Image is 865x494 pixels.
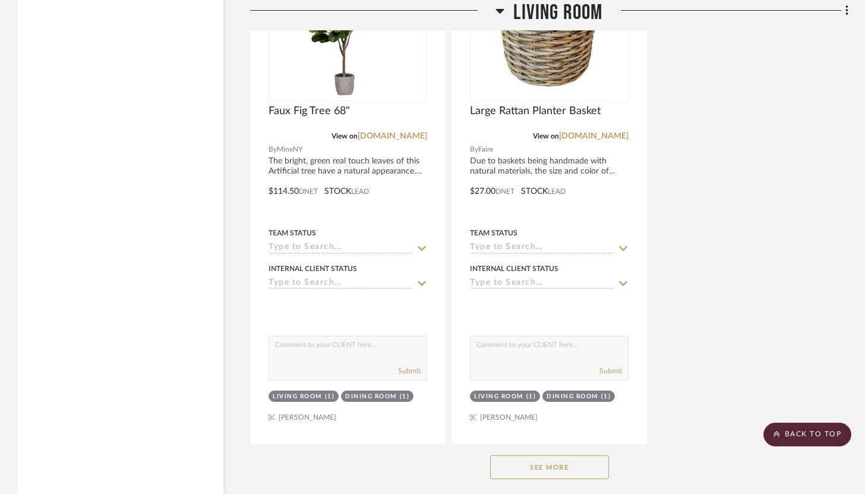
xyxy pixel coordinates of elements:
span: Faux Fig Tree 68" [269,105,350,118]
span: By [470,144,478,155]
div: Dining Room [547,392,598,401]
button: See More [490,455,609,479]
input: Type to Search… [470,278,614,290]
span: View on [533,133,559,140]
button: Submit [398,366,421,376]
span: MinxNY [277,144,302,155]
span: Faire [478,144,493,155]
span: Large Rattan Planter Basket [470,105,601,118]
div: Internal Client Status [470,263,558,274]
button: Submit [599,366,622,376]
div: Dining Room [345,392,397,401]
div: (1) [601,392,611,401]
div: Living Room [273,392,322,401]
input: Type to Search… [470,243,614,254]
a: [DOMAIN_NAME] [358,132,427,140]
span: View on [332,133,358,140]
scroll-to-top-button: BACK TO TOP [763,423,851,446]
div: (1) [325,392,335,401]
div: Team Status [470,228,517,238]
a: [DOMAIN_NAME] [559,132,629,140]
div: Internal Client Status [269,263,357,274]
input: Type to Search… [269,278,413,290]
div: Living Room [474,392,523,401]
input: Type to Search… [269,243,413,254]
div: (1) [526,392,536,401]
div: Team Status [269,228,316,238]
div: (1) [400,392,410,401]
span: By [269,144,277,155]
